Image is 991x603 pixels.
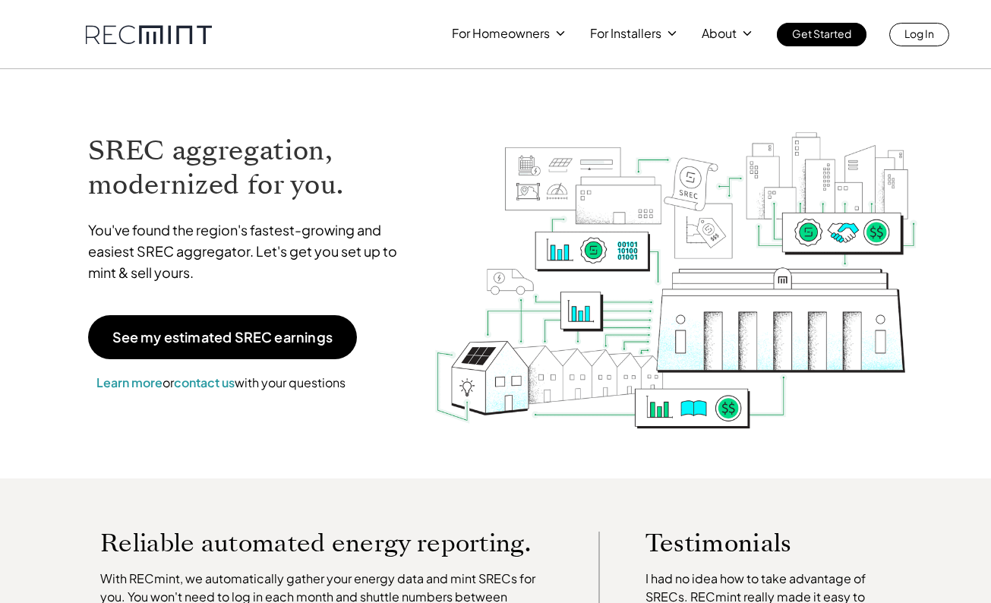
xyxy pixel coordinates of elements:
[174,374,235,390] a: contact us
[889,23,949,46] a: Log In
[88,134,412,202] h1: SREC aggregation, modernized for you.
[590,23,661,44] p: For Installers
[112,330,333,344] p: See my estimated SREC earnings
[777,23,866,46] a: Get Started
[434,92,918,433] img: RECmint value cycle
[904,23,934,44] p: Log In
[88,219,412,283] p: You've found the region's fastest-growing and easiest SREC aggregator. Let's get you set up to mi...
[452,23,550,44] p: For Homeowners
[100,532,553,554] p: Reliable automated energy reporting.
[88,315,357,359] a: See my estimated SREC earnings
[645,532,872,554] p: Testimonials
[96,374,163,390] a: Learn more
[792,23,851,44] p: Get Started
[88,373,354,393] p: or with your questions
[702,23,737,44] p: About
